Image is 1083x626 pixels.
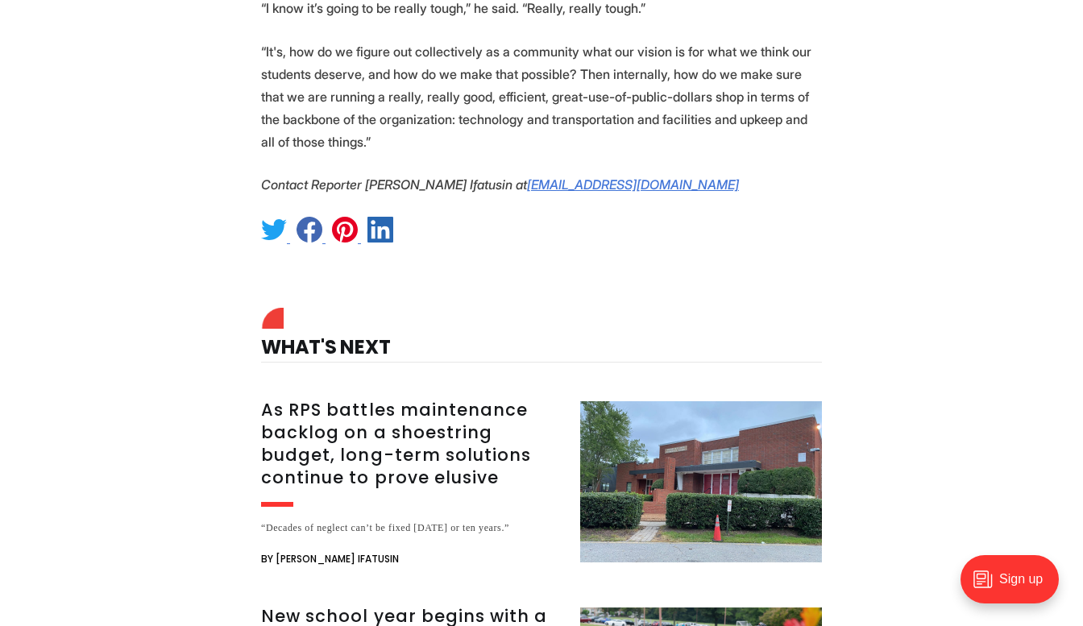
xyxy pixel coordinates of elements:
em: Contact Reporter [PERSON_NAME] Ifatusin at [261,176,527,193]
a: As RPS battles maintenance backlog on a shoestring budget, long-term solutions continue to prove ... [261,401,822,569]
p: “It's, how do we figure out collectively as a community what our vision is for what we think our ... [261,40,822,153]
div: “Decades of neglect can’t be fixed [DATE] or ten years.” [261,520,561,537]
h4: What's Next [261,312,822,363]
span: By [PERSON_NAME] Ifatusin [261,549,399,569]
h3: As RPS battles maintenance backlog on a shoestring budget, long-term solutions continue to prove ... [261,399,561,489]
a: [EMAIL_ADDRESS][DOMAIN_NAME] [527,176,739,193]
img: As RPS battles maintenance backlog on a shoestring budget, long-term solutions continue to prove ... [580,401,822,562]
iframe: portal-trigger [947,547,1083,626]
